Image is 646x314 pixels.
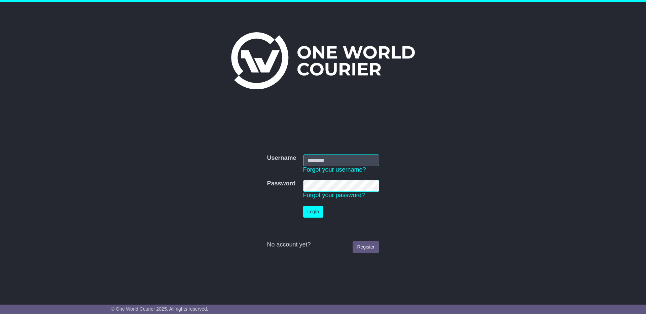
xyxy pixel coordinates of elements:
div: No account yet? [267,241,379,249]
label: Username [267,154,296,162]
a: Register [353,241,379,253]
a: Forgot your username? [303,166,366,173]
a: Forgot your password? [303,192,365,198]
img: One World [231,32,415,89]
button: Login [303,206,323,218]
span: © One World Courier 2025. All rights reserved. [111,306,208,312]
label: Password [267,180,295,187]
